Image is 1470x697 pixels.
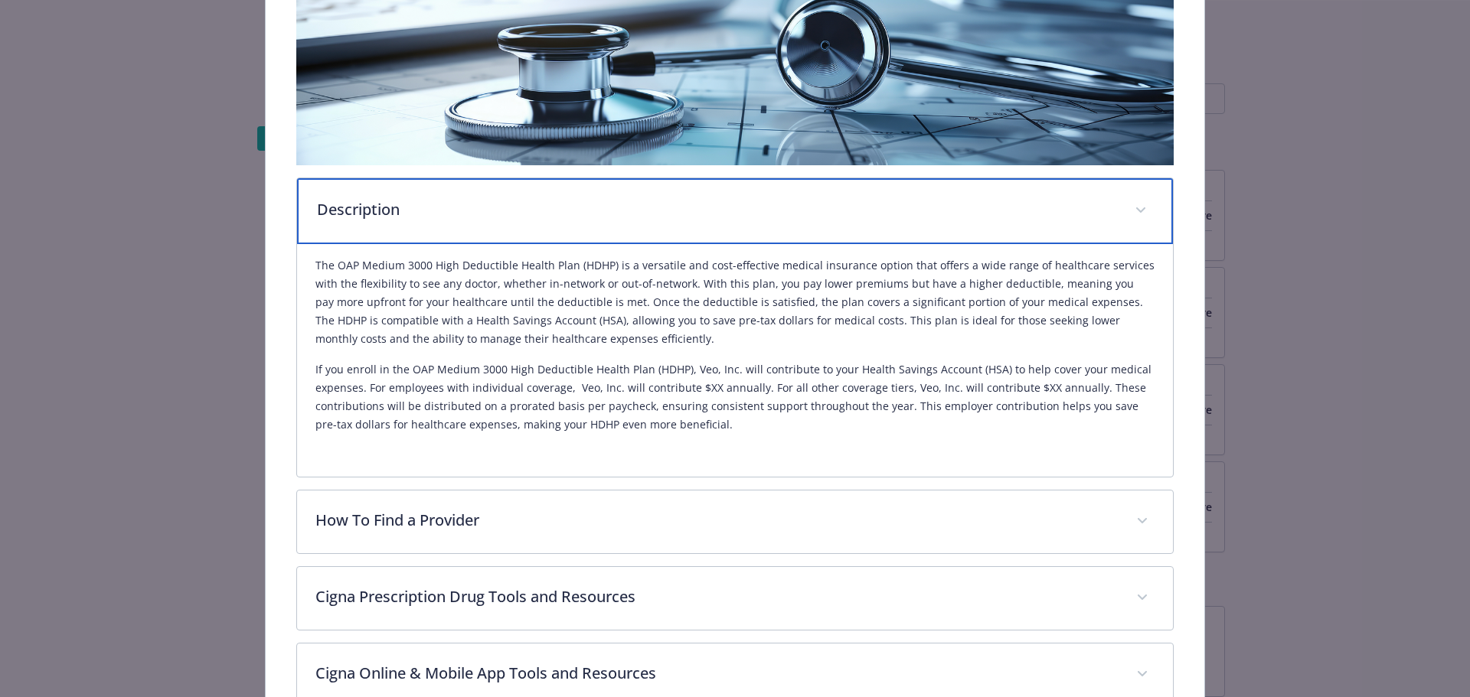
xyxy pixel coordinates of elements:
[297,567,1174,630] div: Cigna Prescription Drug Tools and Resources
[297,244,1174,477] div: Description
[297,490,1174,553] div: How To Find a Provider
[317,198,1117,221] p: Description
[315,509,1119,532] p: How To Find a Provider
[315,585,1119,608] p: Cigna Prescription Drug Tools and Resources
[297,178,1174,244] div: Description
[315,662,1119,685] p: Cigna Online & Mobile App Tools and Resources
[315,360,1155,434] p: If you enroll in the OAP Medium 3000 High Deductible Health Plan (HDHP), Veo, Inc. will contribut...
[315,256,1155,348] p: The OAP Medium 3000 High Deductible Health Plan (HDHP) is a versatile and cost-effective medical ...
